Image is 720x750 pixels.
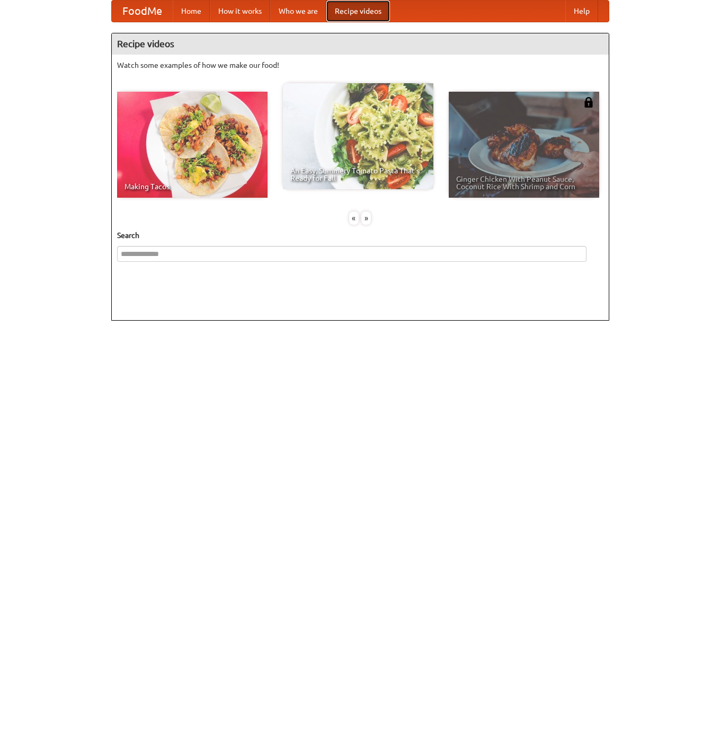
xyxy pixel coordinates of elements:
a: Recipe videos [326,1,390,22]
span: An Easy, Summery Tomato Pasta That's Ready for Fall [290,167,426,182]
div: « [349,211,359,225]
a: Making Tacos [117,92,268,198]
a: How it works [210,1,270,22]
a: Who we are [270,1,326,22]
img: 483408.png [583,97,594,108]
h5: Search [117,230,603,241]
div: » [361,211,371,225]
a: Home [173,1,210,22]
h4: Recipe videos [112,33,609,55]
a: FoodMe [112,1,173,22]
p: Watch some examples of how we make our food! [117,60,603,70]
a: Help [565,1,598,22]
span: Making Tacos [125,183,260,190]
a: An Easy, Summery Tomato Pasta That's Ready for Fall [283,83,433,189]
